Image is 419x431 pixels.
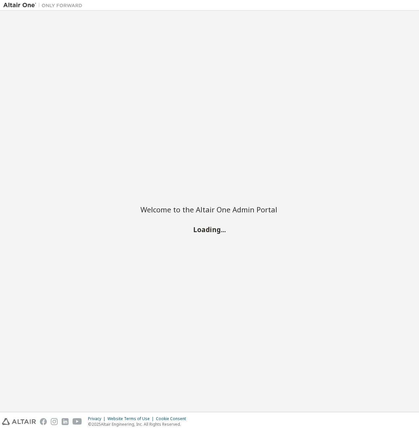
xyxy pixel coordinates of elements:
div: Cookie Consent [156,416,190,421]
h2: Welcome to the Altair One Admin Portal [140,205,279,214]
img: linkedin.svg [62,418,69,425]
div: Website Terms of Use [107,416,156,421]
h2: Loading... [140,225,279,233]
img: facebook.svg [40,418,47,425]
img: Altair One [3,2,86,9]
img: instagram.svg [51,418,58,425]
img: altair_logo.svg [2,418,36,425]
img: youtube.svg [73,418,82,425]
p: © 2025 Altair Engineering, Inc. All Rights Reserved. [88,421,190,427]
div: Privacy [88,416,107,421]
